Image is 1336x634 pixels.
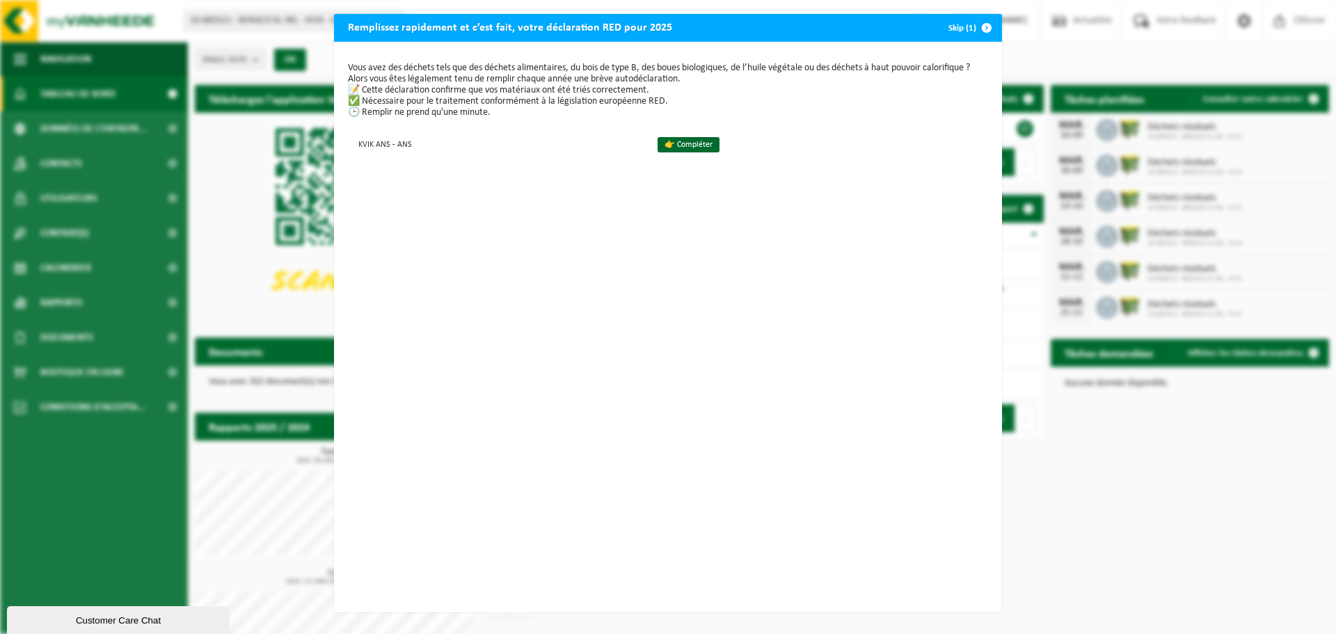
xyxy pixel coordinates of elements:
iframe: chat widget [7,603,232,634]
td: KVIK ANS - ANS [348,132,646,155]
button: Skip (1) [937,14,1001,42]
h2: Remplissez rapidement et c’est fait, votre déclaration RED pour 2025 [334,14,686,40]
a: 👉 Compléter [658,137,719,152]
p: Vous avez des déchets tels que des déchets alimentaires, du bois de type B, des boues biologiques... [348,63,988,118]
